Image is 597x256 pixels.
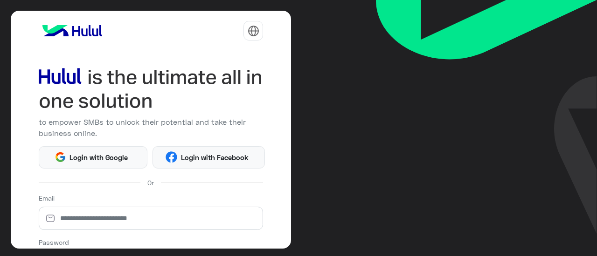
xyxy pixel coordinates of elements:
[39,65,264,113] img: hululLoginTitle_EN.svg
[248,25,259,37] img: tab
[153,146,265,168] button: Login with Facebook
[39,193,55,203] label: Email
[39,21,106,40] img: logo
[39,214,62,223] img: email
[66,152,132,163] span: Login with Google
[39,116,264,139] p: to empower SMBs to unlock their potential and take their business online.
[147,178,154,188] span: Or
[39,237,69,247] label: Password
[166,151,177,163] img: Facebook
[55,151,66,163] img: Google
[39,146,147,168] button: Login with Google
[177,152,252,163] span: Login with Facebook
